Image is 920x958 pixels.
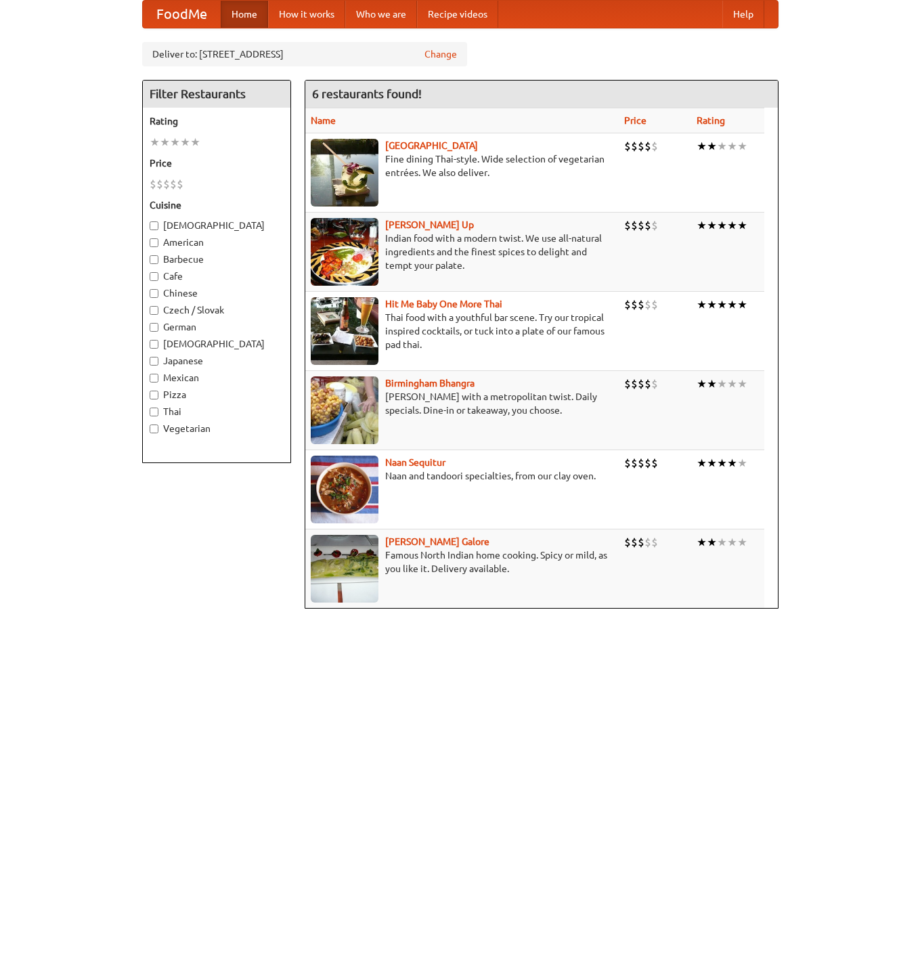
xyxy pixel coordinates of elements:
li: ★ [707,376,717,391]
b: [PERSON_NAME] Up [385,219,474,230]
li: $ [624,297,631,312]
input: Thai [150,408,158,416]
li: ★ [717,297,727,312]
label: Cafe [150,269,284,283]
li: $ [156,177,163,192]
div: Deliver to: [STREET_ADDRESS] [142,42,467,66]
li: ★ [707,535,717,550]
li: $ [651,376,658,391]
label: Pizza [150,388,284,401]
li: ★ [190,135,200,150]
label: Japanese [150,354,284,368]
li: ★ [727,456,737,471]
li: $ [651,297,658,312]
input: [DEMOGRAPHIC_DATA] [150,340,158,349]
li: ★ [737,297,747,312]
img: satay.jpg [311,139,378,206]
li: ★ [717,376,727,391]
input: Pizza [150,391,158,399]
a: Rating [697,115,725,126]
label: [DEMOGRAPHIC_DATA] [150,219,284,232]
li: $ [638,456,644,471]
h5: Price [150,156,284,170]
label: Barbecue [150,253,284,266]
li: $ [624,456,631,471]
li: $ [624,535,631,550]
li: $ [631,297,638,312]
li: $ [638,535,644,550]
li: $ [644,456,651,471]
label: Chinese [150,286,284,300]
input: Barbecue [150,255,158,264]
a: FoodMe [143,1,221,28]
img: naansequitur.jpg [311,456,378,523]
h5: Cuisine [150,198,284,212]
input: [DEMOGRAPHIC_DATA] [150,221,158,230]
li: ★ [737,376,747,391]
li: ★ [717,456,727,471]
li: $ [651,535,658,550]
li: $ [631,376,638,391]
li: ★ [717,218,727,233]
p: Thai food with a youthful bar scene. Try our tropical inspired cocktails, or tuck into a plate of... [311,311,614,351]
li: $ [150,177,156,192]
h4: Filter Restaurants [143,81,290,108]
li: $ [170,177,177,192]
li: $ [638,139,644,154]
a: Price [624,115,647,126]
a: Help [722,1,764,28]
a: Change [424,47,457,61]
input: American [150,238,158,247]
li: ★ [727,139,737,154]
img: curryup.jpg [311,218,378,286]
li: ★ [737,218,747,233]
label: American [150,236,284,249]
li: $ [177,177,183,192]
input: Chinese [150,289,158,298]
a: How it works [268,1,345,28]
b: [GEOGRAPHIC_DATA] [385,140,478,151]
ng-pluralize: 6 restaurants found! [312,87,422,100]
li: ★ [707,139,717,154]
li: ★ [727,297,737,312]
li: $ [638,218,644,233]
li: ★ [737,456,747,471]
li: $ [644,535,651,550]
li: ★ [160,135,170,150]
li: $ [644,139,651,154]
li: $ [638,297,644,312]
p: Indian food with a modern twist. We use all-natural ingredients and the finest spices to delight ... [311,232,614,272]
input: Mexican [150,374,158,383]
li: ★ [697,535,707,550]
p: Famous North Indian home cooking. Spicy or mild, as you like it. Delivery available. [311,548,614,575]
li: ★ [697,139,707,154]
input: Vegetarian [150,424,158,433]
input: German [150,323,158,332]
a: Birmingham Bhangra [385,378,475,389]
li: ★ [697,456,707,471]
li: ★ [707,297,717,312]
li: $ [631,139,638,154]
img: currygalore.jpg [311,535,378,603]
li: $ [163,177,170,192]
a: Hit Me Baby One More Thai [385,299,502,309]
li: $ [644,297,651,312]
li: ★ [697,297,707,312]
label: Mexican [150,371,284,385]
li: $ [651,218,658,233]
li: ★ [697,376,707,391]
li: ★ [717,535,727,550]
input: Cafe [150,272,158,281]
label: Czech / Slovak [150,303,284,317]
li: $ [638,376,644,391]
li: ★ [150,135,160,150]
a: Name [311,115,336,126]
li: $ [624,139,631,154]
a: Naan Sequitur [385,457,445,468]
a: [PERSON_NAME] Galore [385,536,489,547]
li: $ [631,456,638,471]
